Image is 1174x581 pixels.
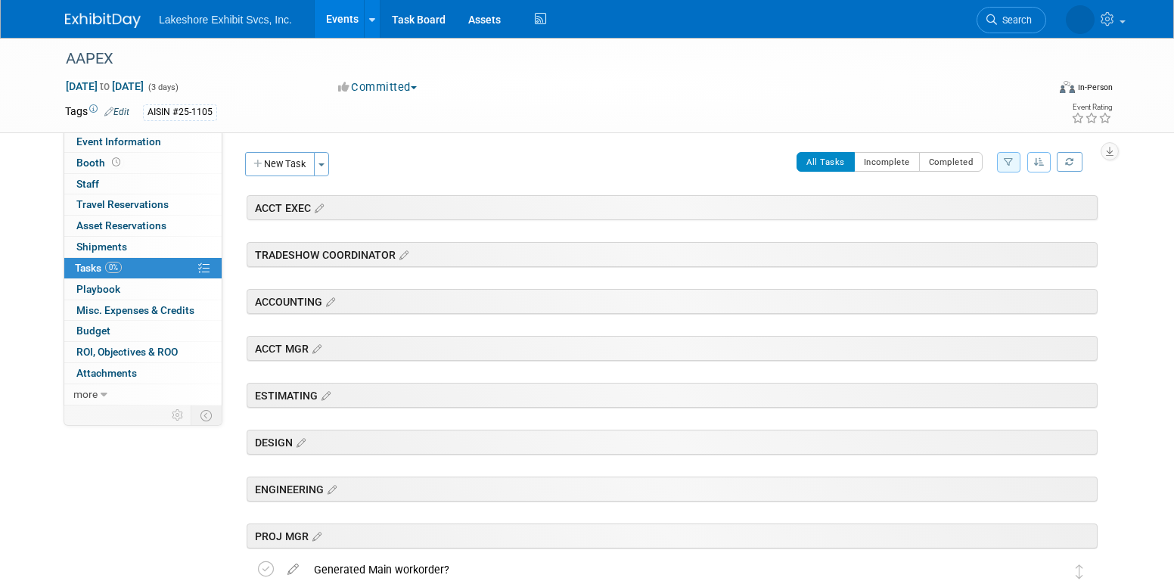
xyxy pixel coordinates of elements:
[76,304,194,316] span: Misc. Expenses & Credits
[309,528,321,543] a: Edit sections
[76,241,127,253] span: Shipments
[999,8,1095,25] img: MICHELLE MOYA
[75,262,122,274] span: Tasks
[159,14,292,26] span: Lakeshore Exhibit Svcs, Inc.
[76,198,169,210] span: Travel Reservations
[109,157,123,168] span: Booth not reserved yet
[64,363,222,384] a: Attachments
[64,174,222,194] a: Staff
[957,79,1113,101] div: Event Format
[64,342,222,362] a: ROI, Objectives & ROO
[247,477,1098,502] div: ENGINEERING
[309,340,321,356] a: Edit sections
[76,325,110,337] span: Budget
[64,300,222,321] a: Misc. Expenses & Credits
[247,242,1098,267] div: TRADESHOW COORDINATOR
[76,367,137,379] span: Attachments
[324,481,337,496] a: Edit sections
[165,405,191,425] td: Personalize Event Tab Strip
[1057,152,1082,172] a: Refresh
[1071,104,1112,111] div: Event Rating
[76,346,178,358] span: ROI, Objectives & ROO
[76,157,123,169] span: Booth
[247,336,1098,361] div: ACCT MGR
[318,387,331,402] a: Edit sections
[64,132,222,152] a: Event Information
[247,383,1098,408] div: ESTIMATING
[64,321,222,341] a: Budget
[64,384,222,405] a: more
[293,434,306,449] a: Edit sections
[1076,564,1083,579] i: Move task
[65,13,141,28] img: ExhibitDay
[247,524,1098,548] div: PROJ MGR
[797,152,855,172] button: All Tasks
[245,152,315,176] button: New Task
[64,279,222,300] a: Playbook
[247,289,1098,314] div: ACCOUNTING
[76,283,120,295] span: Playbook
[76,219,166,231] span: Asset Reservations
[73,388,98,400] span: more
[396,247,408,262] a: Edit sections
[64,258,222,278] a: Tasks0%
[64,153,222,173] a: Booth
[98,80,112,92] span: to
[143,104,217,120] div: AISIN #25-1105
[64,216,222,236] a: Asset Reservations
[76,178,99,190] span: Staff
[76,135,161,148] span: Event Information
[311,200,324,215] a: Edit sections
[247,430,1098,455] div: DESIGN
[1077,82,1113,93] div: In-Person
[1060,81,1075,93] img: Format-Inperson.png
[105,262,122,273] span: 0%
[854,152,920,172] button: Incomplete
[65,104,129,121] td: Tags
[147,82,179,92] span: (3 days)
[322,294,335,309] a: Edit sections
[280,563,306,576] a: edit
[61,45,1023,73] div: AAPEX
[247,195,1098,220] div: ACCT EXEC
[930,14,964,26] span: Search
[65,79,144,93] span: [DATE] [DATE]
[64,194,222,215] a: Travel Reservations
[333,79,423,95] button: Committed
[64,237,222,257] a: Shipments
[191,405,222,425] td: Toggle Event Tabs
[104,107,129,117] a: Edit
[909,7,979,33] a: Search
[919,152,983,172] button: Completed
